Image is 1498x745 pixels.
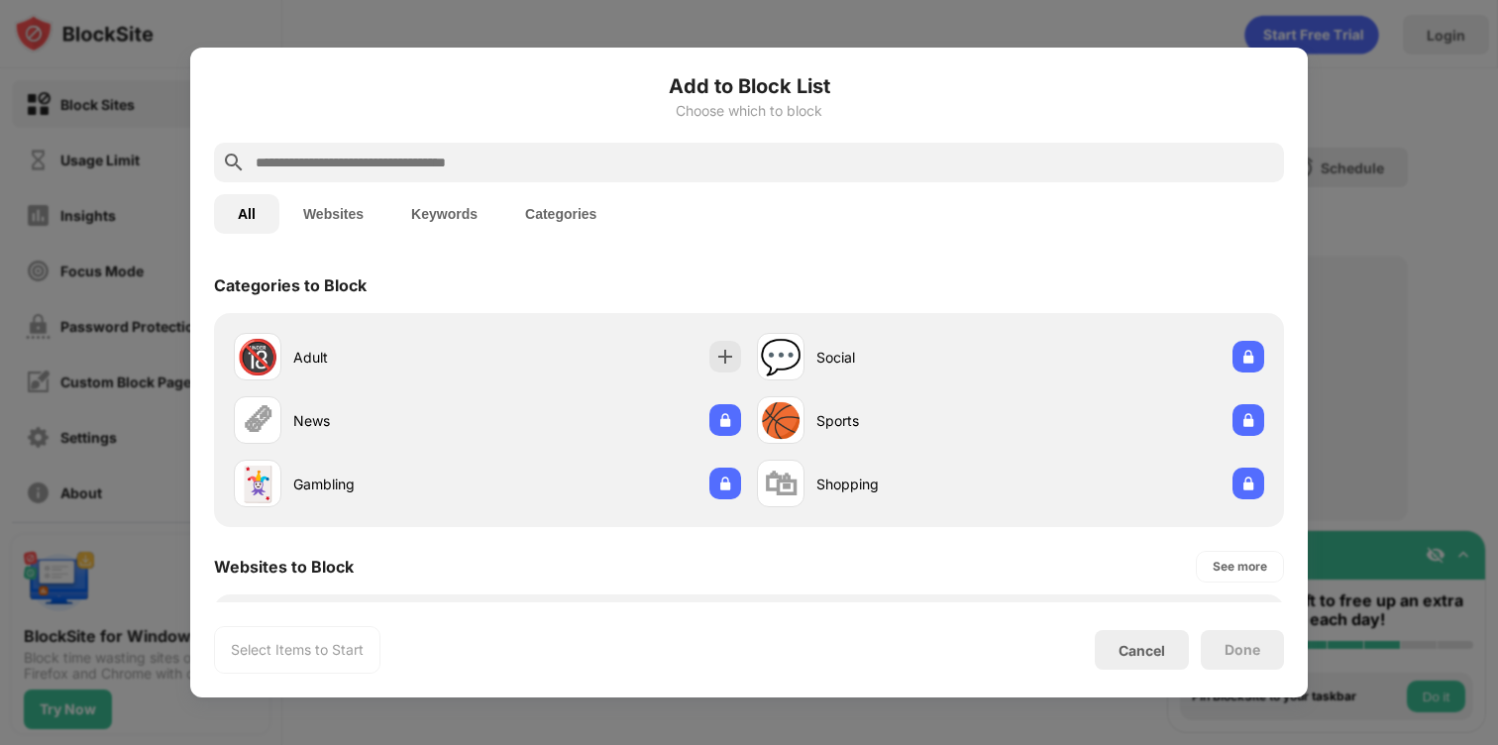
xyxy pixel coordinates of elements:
div: Done [1225,642,1260,658]
h6: Add to Block List [214,71,1284,101]
div: 🗞 [241,400,274,441]
button: Websites [279,194,387,234]
div: Sports [816,410,1011,431]
div: Websites to Block [214,557,354,577]
button: Categories [501,194,620,234]
div: Shopping [816,474,1011,494]
div: 🛍 [764,464,798,504]
div: 🃏 [237,464,278,504]
div: Categories to Block [214,275,367,295]
img: search.svg [222,151,246,174]
div: 🏀 [760,400,802,441]
button: Keywords [387,194,501,234]
div: 💬 [760,337,802,377]
div: Select Items to Start [231,640,364,660]
div: Social [816,347,1011,368]
div: News [293,410,487,431]
button: All [214,194,279,234]
div: Cancel [1119,642,1165,659]
div: Gambling [293,474,487,494]
div: See more [1213,557,1267,577]
div: Choose which to block [214,103,1284,119]
div: 🔞 [237,337,278,377]
div: Adult [293,347,487,368]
